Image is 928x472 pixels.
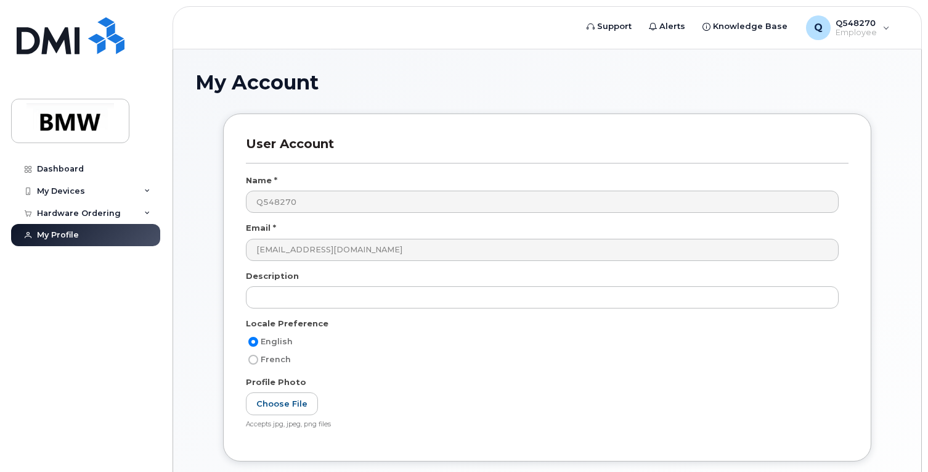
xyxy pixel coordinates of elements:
[248,337,258,347] input: English
[261,355,291,364] span: French
[246,136,849,163] h3: User Account
[195,72,899,93] h1: My Account
[246,420,839,429] div: Accepts jpg, jpeg, png files
[246,270,299,282] label: Description
[246,222,276,234] label: Email *
[248,355,258,365] input: French
[261,337,293,346] span: English
[246,392,318,415] label: Choose File
[246,376,306,388] label: Profile Photo
[246,318,328,329] label: Locale Preference
[246,175,277,186] label: Name *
